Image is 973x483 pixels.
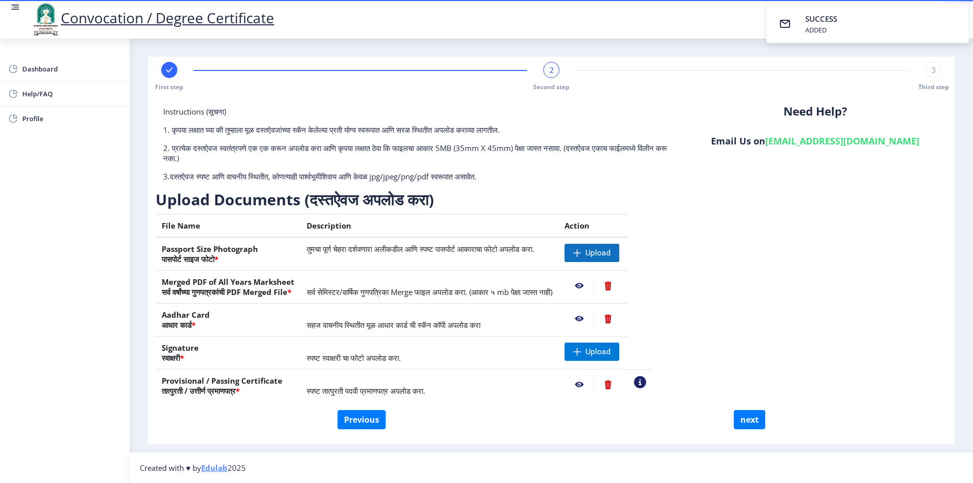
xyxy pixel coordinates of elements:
[691,135,940,147] h6: Email Us on
[734,410,765,429] button: next
[156,214,301,238] th: File Name
[22,113,122,125] span: Profile
[634,376,646,388] nb-action: View Sample PDC
[594,277,622,295] nb-action: Delete File
[585,248,611,258] span: Upload
[585,347,611,357] span: Upload
[156,237,301,271] th: Passport Size Photograph पासपोर्ट साइज फोटो
[805,25,839,34] div: ADDED
[805,14,837,24] span: SUCCESS
[307,320,480,330] span: सहज वाचनीय स्थितीत मूळ आधार कार्ड ची स्कॅन कॉपी अपलोड करा
[163,143,676,163] p: 2. प्रत्येक दस्तऐवज स्वतंत्रपणे एक एक करून अपलोड करा आणि कृपया लक्षात ठेवा कि फाइलचा आकार 5MB (35...
[156,271,301,304] th: Merged PDF of All Years Marksheet सर्व वर्षांच्या गुणपत्रकांची PDF Merged File
[338,410,386,429] button: Previous
[22,63,122,75] span: Dashboard
[22,88,122,100] span: Help/FAQ
[30,2,61,36] img: logo
[156,369,301,402] th: Provisional / Passing Certificate तात्पुरती / उत्तीर्ण प्रमाणपत्र
[533,83,570,91] span: Second step
[931,65,936,75] span: 3
[140,463,246,473] span: Created with ♥ by 2025
[565,376,594,394] nb-action: View File
[558,214,628,238] th: Action
[301,214,558,238] th: Description
[565,310,594,328] nb-action: View File
[918,83,949,91] span: Third step
[783,103,847,119] b: Need Help?
[565,277,594,295] nb-action: View File
[594,310,622,328] nb-action: Delete File
[156,337,301,369] th: Signature स्वाक्षरी
[156,304,301,337] th: Aadhar Card आधार कार्ड
[163,106,226,117] span: Instructions (सूचना)
[594,376,622,394] nb-action: Delete File
[155,83,183,91] span: First step
[30,8,274,27] a: Convocation / Degree Certificate
[163,171,676,181] p: 3.दस्तऐवज स्पष्ट आणि वाचनीय स्थितीत, कोणत्याही पार्श्वभूमीशिवाय आणि केवळ jpg/jpeg/png/pdf स्वरूपा...
[201,463,228,473] a: Edulab
[765,135,919,147] a: [EMAIL_ADDRESS][DOMAIN_NAME]
[307,353,401,363] span: स्पष्ट स्वाक्षरी चा फोटो अपलोड करा.
[163,125,676,135] p: 1. कृपया लक्षात घ्या की तुम्हाला मूळ दस्तऐवजांच्या स्कॅन केलेल्या प्रती योग्य स्वरूपात आणि सरळ स्...
[549,65,554,75] span: 2
[307,386,425,396] span: स्पष्ट तात्पुरती पदवी प्रमाणपत्र अपलोड करा.
[307,287,552,297] span: सर्व सेमिस्टर/वार्षिक गुणपत्रिका Merge फाइल अपलोड करा. (आकार ५ mb पेक्षा जास्त नाही)
[156,190,652,210] h3: Upload Documents (दस्तऐवज अपलोड करा)
[301,237,558,271] td: तुमचा पूर्ण चेहरा दर्शवणारा अलीकडील आणि स्पष्ट पासपोर्ट आकाराचा फोटो अपलोड करा.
